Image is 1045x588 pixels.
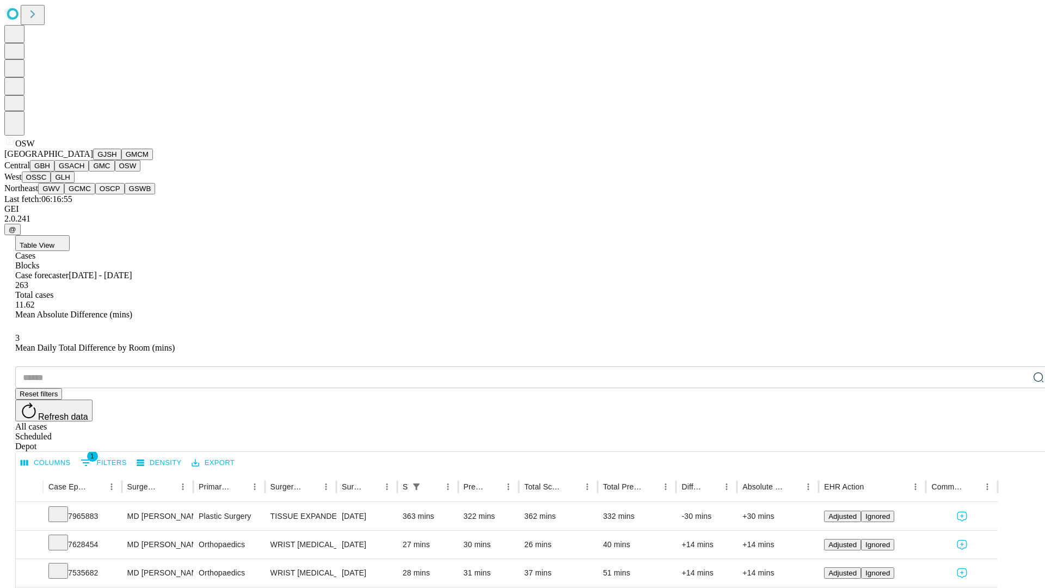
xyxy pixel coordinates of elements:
span: 1 [87,451,98,462]
div: 363 mins [403,503,453,530]
span: 11.62 [15,300,34,309]
button: Ignored [861,567,894,579]
button: Table View [15,235,70,251]
span: Central [4,161,30,170]
div: 31 mins [464,559,514,587]
div: MD [PERSON_NAME] [127,531,188,559]
span: Ignored [865,512,890,520]
button: Sort [643,479,658,494]
div: +14 mins [742,559,813,587]
div: 362 mins [524,503,592,530]
button: Menu [980,479,995,494]
div: +14 mins [681,559,731,587]
button: Sort [232,479,247,494]
button: GWV [38,183,64,194]
button: Export [189,455,237,471]
div: 1 active filter [409,479,424,494]
div: [DATE] [342,503,392,530]
button: Show filters [409,479,424,494]
span: [DATE] - [DATE] [69,271,132,280]
button: Sort [785,479,801,494]
div: +30 mins [742,503,813,530]
button: Menu [440,479,456,494]
button: Sort [564,479,580,494]
button: Density [134,455,185,471]
button: Sort [485,479,501,494]
div: Orthopaedics [199,531,259,559]
button: Menu [104,479,119,494]
button: Menu [247,479,262,494]
div: Total Scheduled Duration [524,482,563,491]
span: Reset filters [20,390,58,398]
button: Refresh data [15,400,93,421]
div: 40 mins [603,531,671,559]
div: 30 mins [464,531,514,559]
div: Predicted In Room Duration [464,482,485,491]
button: Menu [719,479,734,494]
span: OSW [15,139,35,148]
div: Surgery Name [271,482,302,491]
button: GMCM [121,149,153,160]
span: @ [9,225,16,234]
button: Sort [160,479,175,494]
span: Adjusted [828,541,857,549]
button: Sort [303,479,318,494]
div: WRIST [MEDICAL_DATA] SURGERY RELEASE TRANSVERSE [MEDICAL_DATA] LIGAMENT [271,559,331,587]
div: MD [PERSON_NAME] [127,559,188,587]
button: Sort [865,479,880,494]
button: Reset filters [15,388,62,400]
div: MD [PERSON_NAME] [PERSON_NAME] [127,503,188,530]
div: 26 mins [524,531,592,559]
div: 28 mins [403,559,453,587]
div: Case Epic Id [48,482,88,491]
button: Menu [658,479,673,494]
div: TISSUE EXPANDER PLACEMENT IN [MEDICAL_DATA] [271,503,331,530]
span: 263 [15,280,28,290]
button: OSSC [22,171,51,183]
button: Menu [175,479,190,494]
span: Adjusted [828,569,857,577]
button: Menu [501,479,516,494]
span: Case forecaster [15,271,69,280]
span: Adjusted [828,512,857,520]
button: Menu [379,479,395,494]
div: +14 mins [681,531,731,559]
div: 7628454 [48,531,116,559]
div: Surgery Date [342,482,363,491]
div: Orthopaedics [199,559,259,587]
div: +14 mins [742,531,813,559]
button: GSWB [125,183,156,194]
button: Sort [704,479,719,494]
button: Ignored [861,539,894,550]
div: 27 mins [403,531,453,559]
div: 322 mins [464,503,514,530]
span: Mean Absolute Difference (mins) [15,310,132,319]
button: Select columns [18,455,73,471]
span: West [4,172,22,181]
button: Ignored [861,511,894,522]
div: [DATE] [342,559,392,587]
div: 2.0.241 [4,214,1041,224]
button: GCMC [64,183,95,194]
div: GEI [4,204,1041,214]
span: Northeast [4,183,38,193]
div: Absolute Difference [742,482,784,491]
div: 332 mins [603,503,671,530]
button: Show filters [78,454,130,471]
div: 51 mins [603,559,671,587]
button: Adjusted [824,539,861,550]
button: Adjusted [824,567,861,579]
button: Sort [964,479,980,494]
button: Sort [364,479,379,494]
div: 7965883 [48,503,116,530]
div: Primary Service [199,482,230,491]
div: Scheduled In Room Duration [403,482,408,491]
button: OSCP [95,183,125,194]
span: Total cases [15,290,53,299]
button: GMC [89,160,114,171]
div: Comments [931,482,963,491]
div: 37 mins [524,559,592,587]
div: Total Predicted Duration [603,482,642,491]
span: Refresh data [38,412,88,421]
span: Last fetch: 06:16:55 [4,194,72,204]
